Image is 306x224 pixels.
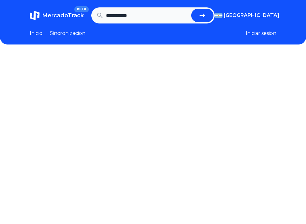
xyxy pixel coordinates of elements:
button: Iniciar sesion [246,30,276,37]
a: Inicio [30,30,42,37]
span: [GEOGRAPHIC_DATA] [224,12,279,19]
a: MercadoTrackBETA [30,11,84,20]
img: MercadoTrack [30,11,40,20]
span: MercadoTrack [42,12,84,19]
span: BETA [74,6,89,12]
button: [GEOGRAPHIC_DATA] [215,12,276,19]
a: Sincronizacion [50,30,85,37]
img: Argentina [215,13,223,18]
